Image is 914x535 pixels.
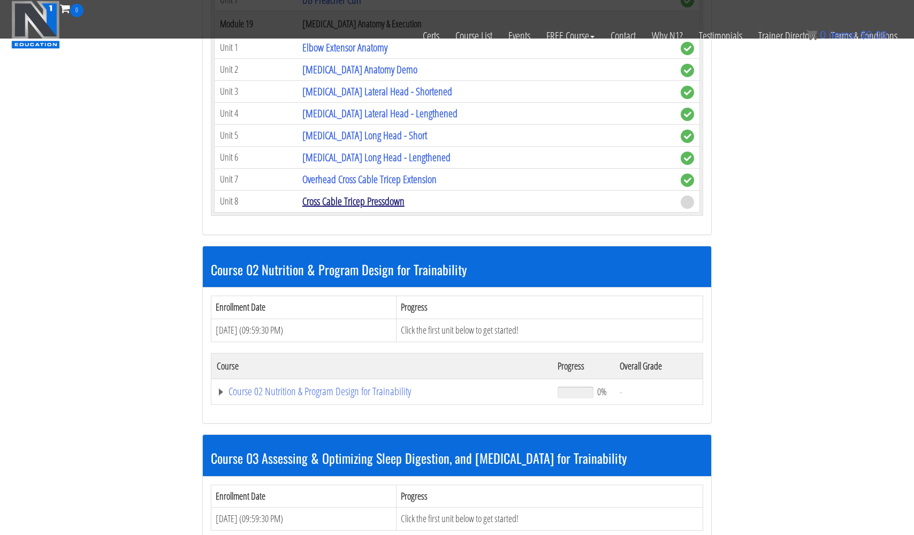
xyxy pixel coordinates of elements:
span: complete [681,174,694,187]
span: items: [829,29,857,41]
a: [MEDICAL_DATA] Long Head - Short [302,128,427,142]
td: Unit 8 [215,190,297,212]
a: 0 [60,1,83,16]
h3: Course 03 Assessing & Optimizing Sleep Digestion, and [MEDICAL_DATA] for Trainability [211,451,703,465]
th: Enrollment Date [211,485,397,508]
a: Contact [603,17,644,55]
img: n1-education [11,1,60,49]
td: Unit 7 [215,168,297,190]
span: complete [681,86,694,99]
th: Enrollment Date [211,296,397,319]
a: Course 02 Nutrition & Program Design for Trainability [217,386,547,397]
th: Progress [396,485,703,508]
span: $ [860,29,866,41]
a: Testimonials [691,17,750,55]
td: - [614,379,703,404]
bdi: 0.00 [860,29,887,41]
td: [DATE] (09:59:30 PM) [211,319,397,342]
a: FREE Course [538,17,603,55]
th: Progress [396,296,703,319]
span: complete [681,152,694,165]
a: Overhead Cross Cable Tricep Extension [302,172,437,186]
span: complete [681,64,694,77]
td: Click the first unit below to get started! [396,508,703,531]
td: Click the first unit below to get started! [396,319,703,342]
span: complete [681,108,694,121]
a: Trainer Directory [750,17,823,55]
a: [MEDICAL_DATA] Lateral Head - Lengthened [302,106,458,120]
a: Cross Cable Tricep Pressdown [302,194,405,208]
span: 0 [820,29,826,41]
td: Unit 4 [215,102,297,124]
span: 0 [70,4,83,17]
td: Unit 3 [215,80,297,102]
td: Unit 6 [215,146,297,168]
a: [MEDICAL_DATA] Long Head - Lengthened [302,150,451,164]
a: Certs [415,17,447,55]
th: Course [211,353,552,379]
td: [DATE] (09:59:30 PM) [211,508,397,531]
h3: Course 02 Nutrition & Program Design for Trainability [211,262,703,276]
span: complete [681,130,694,143]
a: [MEDICAL_DATA] Lateral Head - Shortened [302,84,452,99]
a: 0 items: $0.00 [806,29,887,41]
img: icon11.png [806,29,817,40]
a: Events [500,17,538,55]
a: Terms & Conditions [823,17,905,55]
a: Course List [447,17,500,55]
td: Unit 5 [215,124,297,146]
td: Unit 2 [215,58,297,80]
a: [MEDICAL_DATA] Anatomy Demo [302,62,417,77]
th: Overall Grade [614,353,703,379]
th: Progress [552,353,614,379]
a: Why N1? [644,17,691,55]
span: 0% [597,386,607,397]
